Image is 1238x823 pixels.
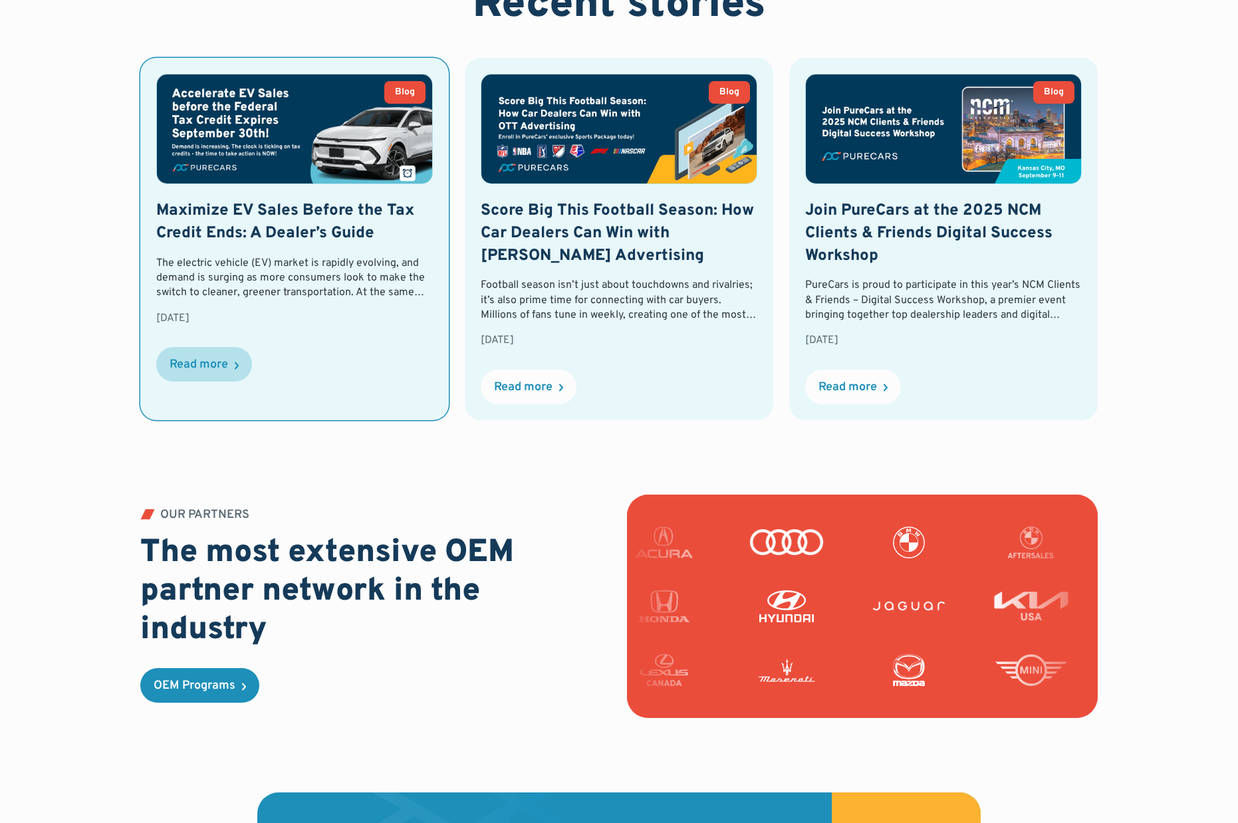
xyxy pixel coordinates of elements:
img: BMW [911,527,985,558]
div: Blog [719,88,739,97]
img: Hyundai [747,590,822,622]
div: Read more [818,382,877,394]
h2: The most extensive OEM partner network in the industry [140,534,611,649]
a: BlogJoin PureCars at the 2025 NCM Clients & Friends Digital Success WorkshopPureCars is proud to ... [789,58,1098,420]
img: Lexus Canada [661,654,735,686]
div: PureCars is proud to participate in this year’s NCM Clients & Friends – Digital Success Workshop,... [805,278,1082,322]
div: [DATE] [481,333,757,348]
img: Mazda [906,654,980,686]
h3: Score Big This Football Season: How Car Dealers Can Win with [PERSON_NAME] Advertising [481,200,757,267]
div: OUR PARTNERS [160,509,249,521]
img: Acura [666,527,741,558]
div: Read more [170,359,228,371]
div: OEM Programs [154,680,235,692]
img: Audi [789,527,863,558]
div: Football season isn’t just about touchdowns and rivalries; it’s also prime time for connecting wi... [481,278,757,322]
div: The electric vehicle (EV) market is rapidly evolving, and demand is surging as more consumers loo... [156,256,433,300]
h3: Maximize EV Sales Before the Tax Credit Ends: A Dealer’s Guide [156,200,433,245]
img: Maserati [783,654,858,686]
div: [DATE] [805,333,1082,348]
h3: Join PureCars at the 2025 NCM Clients & Friends Digital Success Workshop [805,200,1082,267]
div: Read more [494,382,553,394]
a: BlogMaximize EV Sales Before the Tax Credit Ends: A Dealer’s GuideThe electric vehicle (EV) marke... [140,58,449,420]
a: OEM Programs [140,668,259,703]
img: Jaguar [870,590,944,622]
div: Blog [1044,88,1064,97]
div: [DATE] [156,311,433,326]
a: BlogScore Big This Football Season: How Car Dealers Can Win with [PERSON_NAME] AdvertisingFootbal... [465,58,773,420]
div: Blog [395,88,415,97]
